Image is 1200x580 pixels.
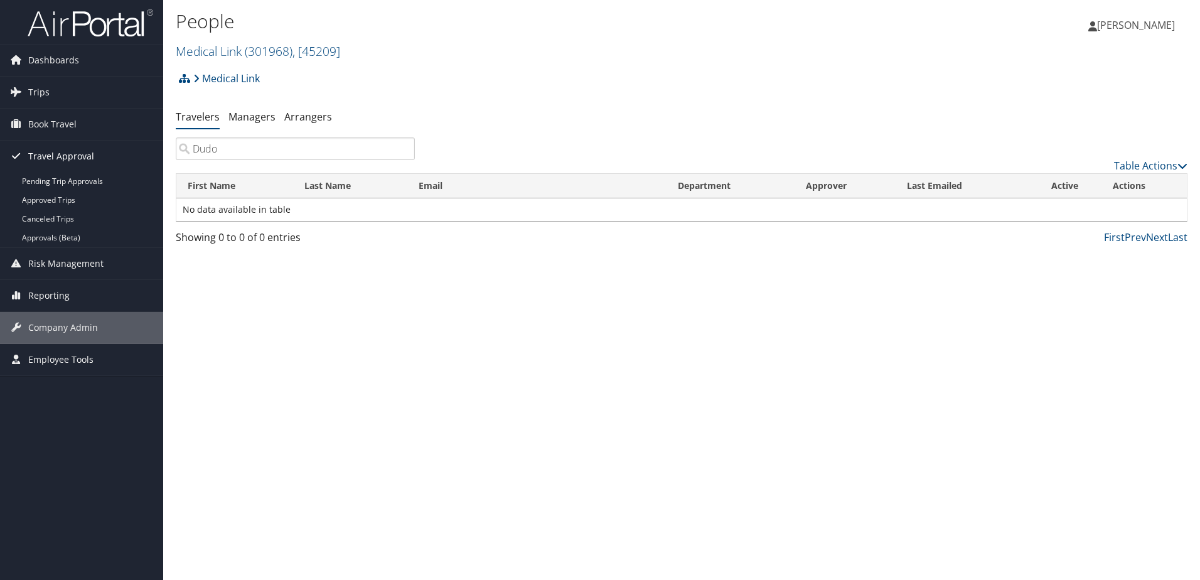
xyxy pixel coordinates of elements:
th: Approver [795,174,896,198]
th: Actions [1101,174,1187,198]
a: Medical Link [176,43,340,60]
span: [PERSON_NAME] [1097,18,1175,32]
span: Employee Tools [28,344,94,375]
h1: People [176,8,850,35]
input: Search [176,137,415,160]
span: , [ 45209 ] [292,43,340,60]
a: Managers [228,110,276,124]
a: Travelers [176,110,220,124]
th: Department: activate to sort column ascending [667,174,795,198]
a: First [1104,230,1125,244]
th: Active: activate to sort column ascending [1027,174,1101,198]
a: Table Actions [1114,159,1187,173]
td: No data available in table [176,198,1187,221]
span: Trips [28,77,50,108]
a: Last [1168,230,1187,244]
img: airportal-logo.png [28,8,153,38]
span: Reporting [28,280,70,311]
a: Medical Link [193,66,260,91]
th: Last Emailed: activate to sort column ascending [896,174,1027,198]
span: Book Travel [28,109,77,140]
span: Travel Approval [28,141,94,172]
a: [PERSON_NAME] [1088,6,1187,44]
span: Risk Management [28,248,104,279]
a: Next [1146,230,1168,244]
a: Arrangers [284,110,332,124]
th: Last Name: activate to sort column descending [293,174,407,198]
th: First Name: activate to sort column ascending [176,174,293,198]
span: Dashboards [28,45,79,76]
a: Prev [1125,230,1146,244]
th: Email: activate to sort column ascending [407,174,667,198]
span: ( 301968 ) [245,43,292,60]
div: Showing 0 to 0 of 0 entries [176,230,415,251]
span: Company Admin [28,312,98,343]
